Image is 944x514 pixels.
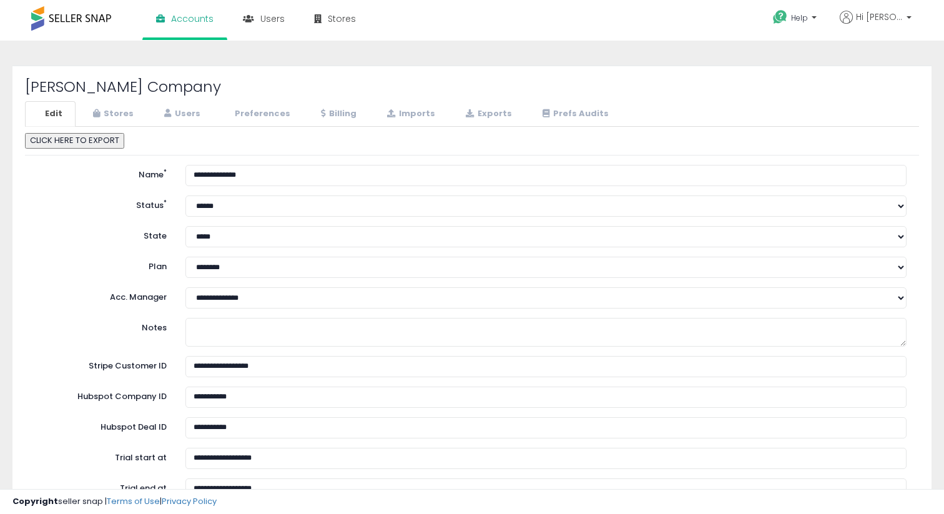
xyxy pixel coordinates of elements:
div: seller snap | | [12,496,217,508]
label: Status [28,195,176,212]
label: Trial start at [28,448,176,464]
strong: Copyright [12,495,58,507]
button: CLICK HERE TO EXPORT [25,133,124,149]
a: Users [148,101,214,127]
span: Accounts [171,12,214,25]
i: Get Help [772,9,788,25]
a: Prefs Audits [526,101,622,127]
label: Trial end at [28,478,176,495]
span: Stores [328,12,356,25]
span: Hi [PERSON_NAME] [856,11,903,23]
span: Help [791,12,808,23]
span: Users [260,12,285,25]
a: Hi [PERSON_NAME] [840,11,912,39]
h2: [PERSON_NAME] Company [25,79,919,95]
a: Exports [450,101,525,127]
label: State [28,226,176,242]
label: Name [28,165,176,181]
a: Imports [371,101,448,127]
label: Notes [28,318,176,334]
a: Privacy Policy [162,495,217,507]
a: Billing [305,101,370,127]
a: Edit [25,101,76,127]
label: Hubspot Deal ID [28,417,176,433]
label: Plan [28,257,176,273]
label: Hubspot Company ID [28,387,176,403]
a: Stores [77,101,147,127]
a: Preferences [215,101,303,127]
label: Stripe Customer ID [28,356,176,372]
label: Acc. Manager [28,287,176,304]
a: Terms of Use [107,495,160,507]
